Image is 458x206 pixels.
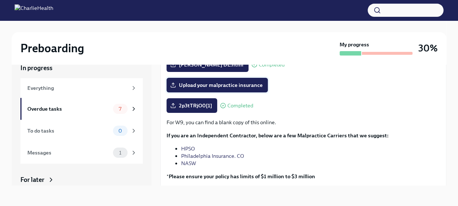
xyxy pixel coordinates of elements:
[167,119,440,126] p: For W9, you can find a blank copy of this online.
[20,175,44,184] div: For later
[181,153,244,159] a: Philadelphia Insurance. CO
[20,41,84,56] h2: Preboarding
[114,128,126,134] span: 0
[167,132,389,139] strong: If you are an Independent Contractor, below are a few Malpractice Carriers that we suggest:
[181,160,196,167] a: NASW
[340,41,369,48] strong: My progress
[20,78,143,98] a: Everything
[172,81,263,89] span: Upload your malpractice insurance
[259,62,285,68] span: Completed
[172,61,243,68] span: [PERSON_NAME] DL.html
[418,42,438,55] h3: 30%
[172,102,212,109] span: 2p3tTRjO0[1]
[181,145,195,152] a: HPSO
[169,173,315,180] strong: Please ensure your policy has limits of $1 million to $3 million
[27,127,110,135] div: To do tasks
[114,106,126,112] span: 7
[20,142,143,164] a: Messages1
[27,84,128,92] div: Everything
[20,64,143,72] a: In progress
[227,103,253,108] span: Completed
[167,57,248,72] label: [PERSON_NAME] DL.html
[115,150,126,156] span: 1
[167,78,268,92] label: Upload your malpractice insurance
[20,98,143,120] a: Overdue tasks7
[15,4,53,16] img: CharlieHealth
[27,105,110,113] div: Overdue tasks
[20,120,143,142] a: To do tasks0
[27,149,110,157] div: Messages
[20,175,143,184] a: For later
[167,98,217,113] label: 2p3tTRjO0[1]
